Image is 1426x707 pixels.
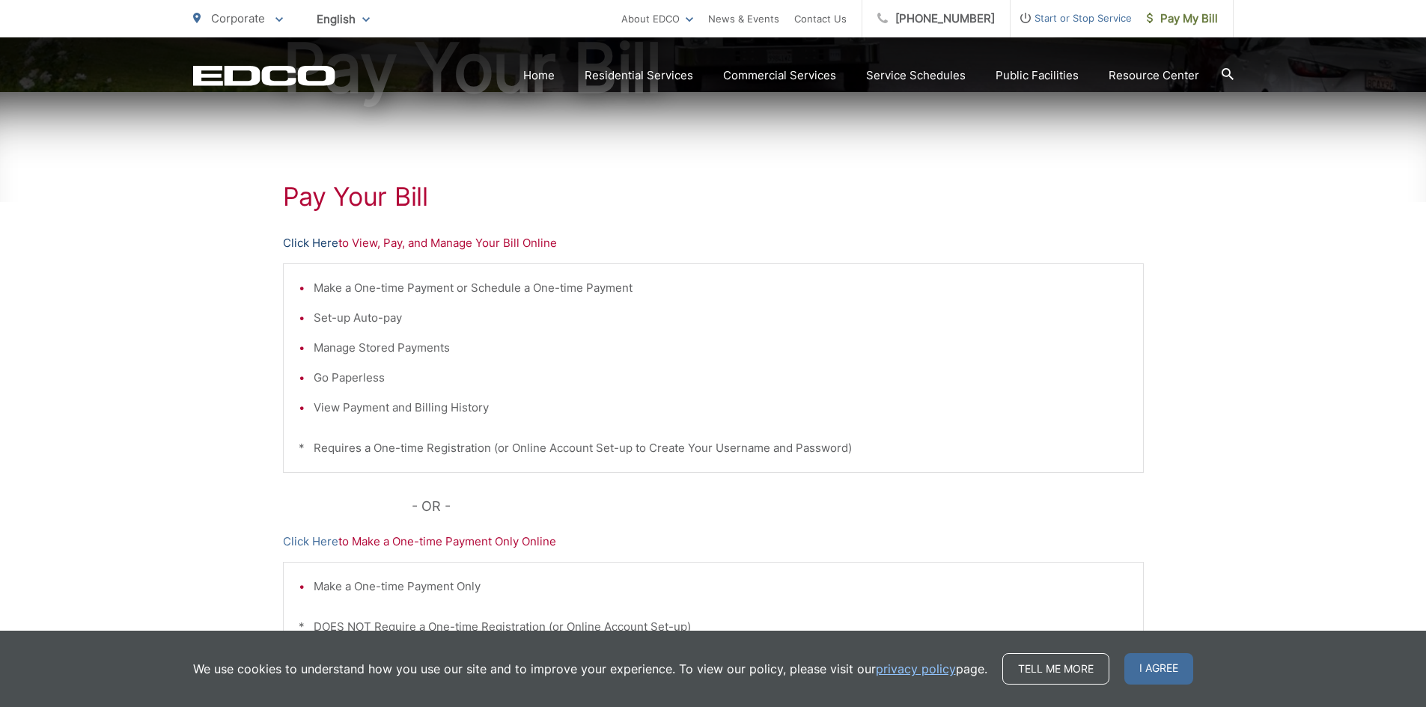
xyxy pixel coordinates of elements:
a: Home [523,67,555,85]
p: * DOES NOT Require a One-time Registration (or Online Account Set-up) [299,618,1128,636]
span: English [305,6,381,32]
a: Commercial Services [723,67,836,85]
p: We use cookies to understand how you use our site and to improve your experience. To view our pol... [193,660,987,678]
p: - OR - [412,495,1144,518]
a: Contact Us [794,10,847,28]
a: EDCD logo. Return to the homepage. [193,65,335,86]
li: Manage Stored Payments [314,339,1128,357]
li: View Payment and Billing History [314,399,1128,417]
li: Make a One-time Payment or Schedule a One-time Payment [314,279,1128,297]
p: to Make a One-time Payment Only Online [283,533,1144,551]
span: Corporate [211,11,265,25]
h1: Pay Your Bill [283,182,1144,212]
a: privacy policy [876,660,956,678]
li: Go Paperless [314,369,1128,387]
a: News & Events [708,10,779,28]
a: About EDCO [621,10,693,28]
a: Tell me more [1002,653,1109,685]
a: Service Schedules [866,67,966,85]
a: Click Here [283,234,338,252]
p: to View, Pay, and Manage Your Bill Online [283,234,1144,252]
a: Resource Center [1109,67,1199,85]
li: Set-up Auto-pay [314,309,1128,327]
a: Click Here [283,533,338,551]
p: * Requires a One-time Registration (or Online Account Set-up to Create Your Username and Password) [299,439,1128,457]
span: I agree [1124,653,1193,685]
span: Pay My Bill [1147,10,1218,28]
li: Make a One-time Payment Only [314,578,1128,596]
a: Public Facilities [996,67,1079,85]
a: Residential Services [585,67,693,85]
